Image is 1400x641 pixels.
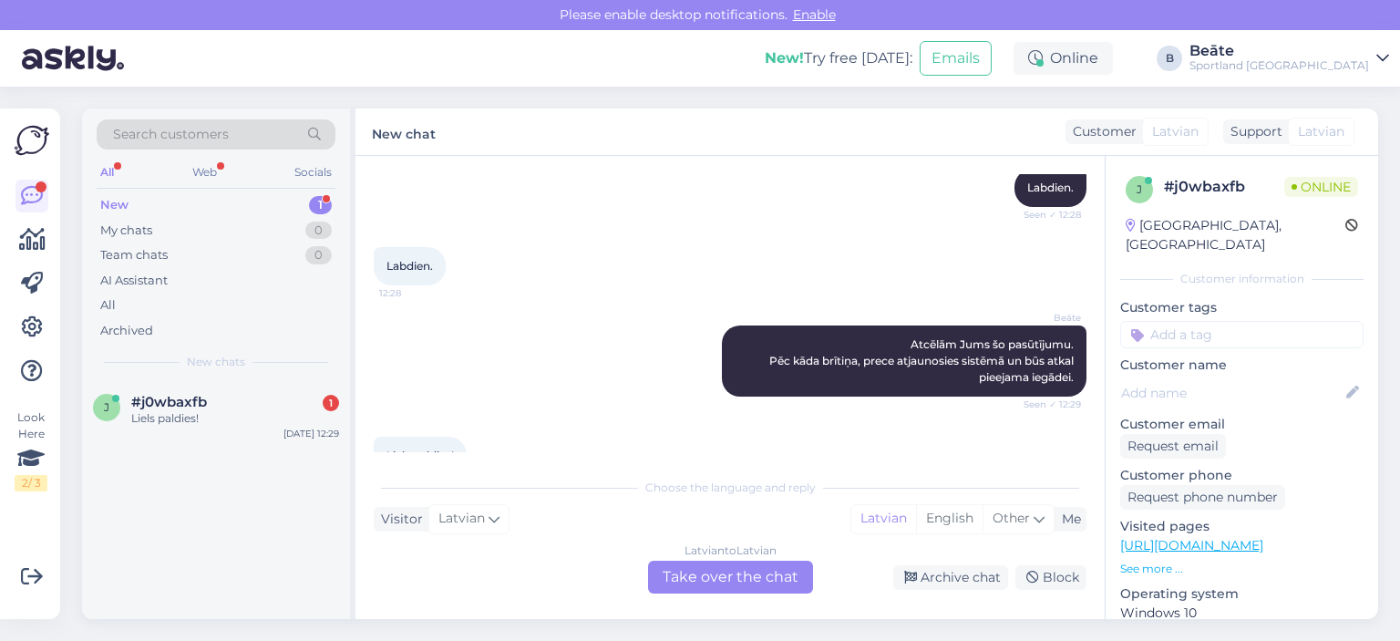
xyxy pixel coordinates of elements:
div: Latvian [851,505,916,532]
span: Online [1284,177,1358,197]
div: Visitor [374,510,423,529]
p: Windows 10 [1120,604,1364,623]
div: [GEOGRAPHIC_DATA], [GEOGRAPHIC_DATA] [1126,216,1345,254]
img: Askly Logo [15,123,49,158]
div: Try free [DATE]: [765,47,912,69]
div: All [100,296,116,315]
span: Latvian [1298,122,1344,141]
span: Atcēlām Jums šo pasūtījumu. Pēc kāda brītiņa, prece atjaunosies sistēmā un būs atkal pieejama ieg... [769,337,1076,384]
span: Seen ✓ 12:29 [1013,398,1081,411]
b: New! [765,49,804,67]
p: Customer name [1120,356,1364,375]
div: Look Here [15,409,47,491]
div: Beāte [1189,44,1369,58]
span: Latvian [1152,122,1199,141]
div: Archive chat [893,565,1008,590]
div: New [100,196,129,214]
div: Support [1223,122,1282,141]
div: 0 [305,246,332,264]
div: Request phone number [1120,485,1285,510]
div: Request email [1120,434,1226,459]
div: Liels paldies! [131,410,339,427]
div: # j0wbaxfb [1164,176,1284,198]
span: 12:28 [379,286,448,300]
span: Liels paldies! [386,449,454,462]
div: B [1157,46,1182,71]
p: See more ... [1120,561,1364,577]
span: Search customers [113,125,229,144]
div: Customer information [1120,271,1364,287]
div: Online [1014,42,1113,75]
span: Beāte [1013,311,1081,325]
span: Labdien. [1027,181,1074,194]
div: Archived [100,322,153,340]
div: 1 [309,196,332,214]
span: j [104,400,109,414]
div: 2 / 3 [15,475,47,491]
label: New chat [372,119,436,144]
div: [DATE] 12:29 [283,427,339,440]
span: New chats [187,354,245,370]
a: BeāteSportland [GEOGRAPHIC_DATA] [1189,44,1389,73]
div: AI Assistant [100,272,168,290]
span: Latvian [438,509,485,529]
a: [URL][DOMAIN_NAME] [1120,537,1263,553]
button: Emails [920,41,992,76]
span: #j0wbaxfb [131,394,207,410]
p: Customer tags [1120,298,1364,317]
div: Team chats [100,246,168,264]
div: Take over the chat [648,561,813,594]
div: Block [1015,565,1086,590]
div: Me [1055,510,1081,529]
div: All [97,160,118,184]
span: Labdien. [386,259,433,273]
p: Customer email [1120,415,1364,434]
div: 1 [323,395,339,411]
span: j [1137,182,1142,196]
div: Socials [291,160,335,184]
p: Customer phone [1120,466,1364,485]
div: Customer [1065,122,1137,141]
div: Sportland [GEOGRAPHIC_DATA] [1189,58,1369,73]
div: 0 [305,222,332,240]
div: Choose the language and reply [374,480,1086,496]
div: English [916,505,983,532]
div: My chats [100,222,152,240]
p: Visited pages [1120,517,1364,536]
input: Add a tag [1120,321,1364,348]
p: Operating system [1120,584,1364,604]
div: Web [189,160,221,184]
input: Add name [1121,383,1343,403]
span: Enable [787,6,841,23]
span: Other [993,510,1030,526]
span: Seen ✓ 12:28 [1013,208,1081,222]
div: Latvian to Latvian [685,543,777,559]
